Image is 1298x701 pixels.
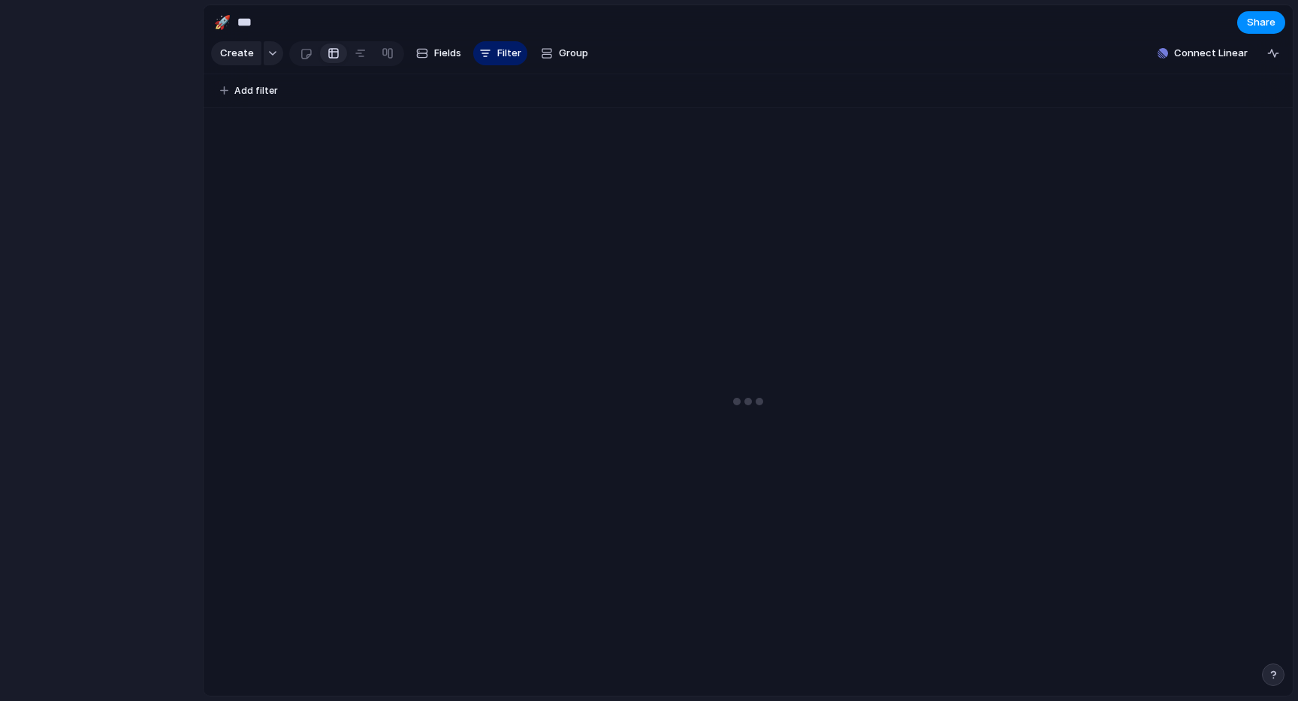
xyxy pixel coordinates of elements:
span: Create [220,46,254,61]
span: Group [559,46,588,61]
span: Filter [497,46,521,61]
span: Add filter [234,84,278,98]
button: Share [1237,11,1285,34]
button: Add filter [211,80,287,101]
span: Fields [434,46,461,61]
button: Create [211,41,261,65]
button: Connect Linear [1152,42,1254,65]
span: Share [1247,15,1275,30]
button: 🚀 [210,11,234,35]
button: Group [533,41,596,65]
span: Connect Linear [1174,46,1248,61]
button: Filter [473,41,527,65]
button: Fields [410,41,467,65]
div: 🚀 [214,12,231,32]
